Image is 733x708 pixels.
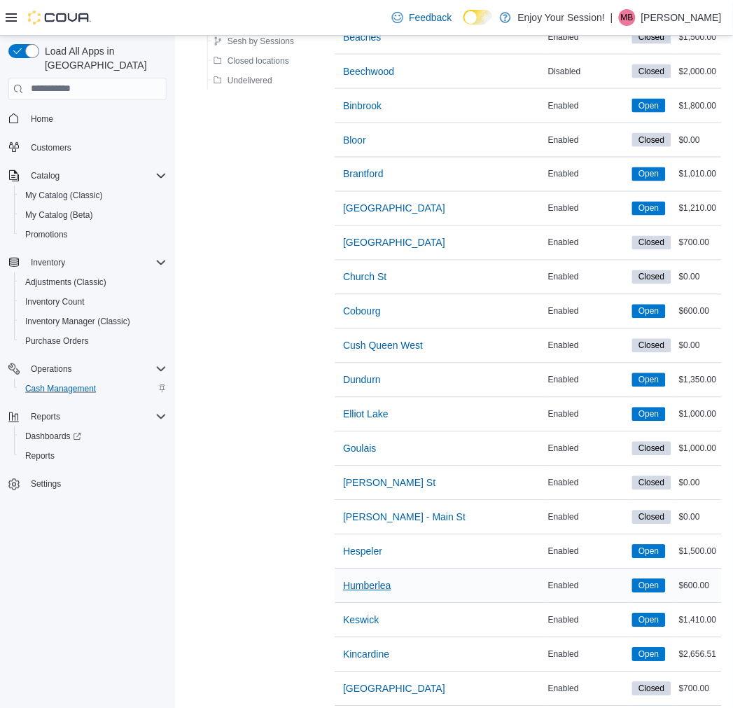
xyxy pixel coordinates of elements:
div: Disabled [545,63,629,80]
div: Enabled [545,29,629,46]
span: Open [632,373,665,387]
p: Enjoy Your Session! [518,9,606,26]
div: Enabled [545,543,629,560]
button: Operations [3,359,172,379]
span: Cash Management [25,383,96,394]
span: Closed [638,134,664,146]
span: [GEOGRAPHIC_DATA] [343,682,445,696]
span: Settings [25,476,167,493]
button: [GEOGRAPHIC_DATA] [337,229,451,257]
span: Reports [31,411,60,422]
div: $600.00 [676,303,722,320]
span: Open [638,648,659,661]
div: $1,000.00 [676,440,722,457]
span: Hespeler [343,545,382,559]
div: $1,010.00 [676,166,722,183]
span: Open [638,546,659,558]
span: Closed [632,682,671,696]
button: Purchase Orders [14,331,172,351]
button: Sesh by Sessions [208,32,300,49]
span: Closed [638,31,664,43]
span: Open [638,202,659,215]
span: Closed [638,340,664,352]
a: Cash Management [20,380,102,397]
div: Enabled [545,269,629,286]
span: Open [632,202,665,216]
div: $0.00 [676,338,722,354]
a: Inventory Count [20,293,90,310]
span: Closed [632,30,671,44]
span: Promotions [25,229,68,240]
span: Closed [638,443,664,455]
span: Open [638,168,659,181]
span: Open [632,305,665,319]
button: My Catalog (Beta) [14,205,172,225]
div: Enabled [545,406,629,423]
button: Keswick [337,606,384,634]
div: $1,000.00 [676,406,722,423]
a: Promotions [20,226,74,243]
button: Hespeler [337,538,388,566]
button: Church St [337,263,392,291]
button: Goulais [337,435,382,463]
span: Beechwood [343,64,394,78]
span: Customers [25,139,167,156]
div: $600.00 [676,578,722,595]
span: Reports [20,447,167,464]
div: $1,500.00 [676,29,722,46]
span: Inventory Count [20,293,167,310]
button: Operations [25,361,78,377]
span: Reports [25,408,167,425]
span: Humberlea [343,579,391,593]
span: Keswick [343,613,379,627]
span: Reports [25,450,55,461]
button: [GEOGRAPHIC_DATA] [337,675,451,703]
span: Open [638,305,659,318]
button: Reports [3,407,172,426]
span: Home [25,110,167,127]
span: Dashboards [25,431,81,442]
span: Dundurn [343,373,381,387]
span: My Catalog (Classic) [25,190,103,201]
button: Cobourg [337,298,386,326]
a: Inventory Manager (Classic) [20,313,136,330]
span: Open [632,167,665,181]
span: My Catalog (Beta) [25,209,93,221]
div: Enabled [545,235,629,251]
div: $1,500.00 [676,543,722,560]
a: Settings [25,476,67,493]
span: Load All Apps in [GEOGRAPHIC_DATA] [39,44,167,72]
a: Feedback [386,4,457,32]
span: Inventory Count [25,296,85,307]
a: Purchase Orders [20,333,95,349]
button: Cash Management [14,379,172,398]
span: Closed [632,442,671,456]
button: Catalog [25,167,65,184]
span: Open [638,374,659,387]
a: Customers [25,139,77,156]
a: Adjustments (Classic) [20,274,112,291]
div: Enabled [545,646,629,663]
button: [PERSON_NAME] - Main St [337,504,471,532]
span: Closed [632,64,671,78]
span: Inventory Manager (Classic) [25,316,130,327]
span: Feedback [409,11,452,25]
span: Operations [25,361,167,377]
button: Binbrook [337,92,387,120]
p: | [610,9,613,26]
button: Dundurn [337,366,386,394]
span: Settings [31,479,61,490]
button: Reports [14,446,172,466]
button: Inventory Count [14,292,172,312]
span: [GEOGRAPHIC_DATA] [343,202,445,216]
div: $1,210.00 [676,200,722,217]
button: Inventory [25,254,71,271]
span: [GEOGRAPHIC_DATA] [343,236,445,250]
div: $700.00 [676,681,722,697]
input: Dark Mode [463,10,493,25]
span: Beaches [343,30,381,44]
button: [PERSON_NAME] St [337,469,441,497]
span: Kincardine [343,648,389,662]
span: Closed [632,133,671,147]
span: Open [632,545,665,559]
